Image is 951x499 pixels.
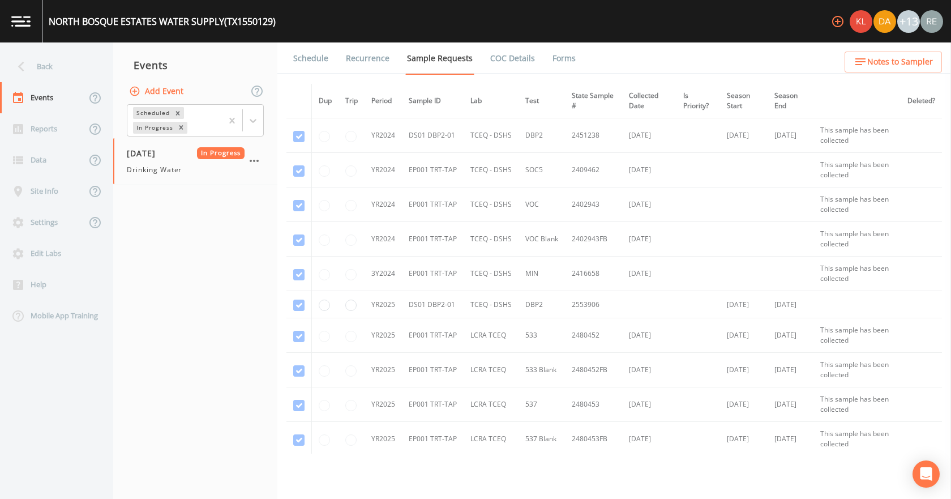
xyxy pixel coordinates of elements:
[464,291,519,318] td: TCEQ - DSHS
[519,387,565,422] td: 537
[519,353,565,387] td: 533 Blank
[365,153,402,187] td: YR2024
[622,387,676,422] td: [DATE]
[365,118,402,153] td: YR2024
[768,422,813,457] td: [DATE]
[464,118,519,153] td: TCEQ - DSHS
[519,422,565,457] td: 537 Blank
[813,353,901,387] td: This sample has been collected
[565,291,622,318] td: 2553906
[402,153,464,187] td: EP001 TRT-TAP
[867,55,933,69] span: Notes to Sampler
[464,422,519,457] td: LCRA TCEQ
[519,222,565,257] td: VOC Blank
[365,187,402,222] td: YR2024
[768,318,813,353] td: [DATE]
[519,257,565,291] td: MIN
[464,153,519,187] td: TCEQ - DSHS
[565,187,622,222] td: 2402943
[565,118,622,153] td: 2451238
[402,422,464,457] td: EP001 TRT-TAP
[565,318,622,353] td: 2480452
[405,42,474,75] a: Sample Requests
[565,84,622,118] th: State Sample #
[622,222,676,257] td: [DATE]
[464,84,519,118] th: Lab
[292,42,330,74] a: Schedule
[813,222,901,257] td: This sample has been collected
[172,107,184,119] div: Remove Scheduled
[720,387,768,422] td: [DATE]
[464,387,519,422] td: LCRA TCEQ
[813,187,901,222] td: This sample has been collected
[565,387,622,422] td: 2480453
[768,84,813,118] th: Season End
[813,118,901,153] td: This sample has been collected
[402,187,464,222] td: EP001 TRT-TAP
[676,84,720,118] th: Is Priority?
[365,257,402,291] td: 3Y2024
[127,81,188,102] button: Add Event
[720,118,768,153] td: [DATE]
[565,422,622,457] td: 2480453FB
[365,84,402,118] th: Period
[720,318,768,353] td: [DATE]
[622,422,676,457] td: [DATE]
[813,153,901,187] td: This sample has been collected
[365,291,402,318] td: YR2025
[920,10,943,33] img: e720f1e92442e99c2aab0e3b783e6548
[365,318,402,353] td: YR2025
[464,353,519,387] td: LCRA TCEQ
[813,387,901,422] td: This sample has been collected
[464,222,519,257] td: TCEQ - DSHS
[622,153,676,187] td: [DATE]
[813,318,901,353] td: This sample has been collected
[402,291,464,318] td: DS01 DBP2-01
[873,10,897,33] div: David Weber
[365,222,402,257] td: YR2024
[402,84,464,118] th: Sample ID
[519,118,565,153] td: DBP2
[850,10,872,33] img: 9c4450d90d3b8045b2e5fa62e4f92659
[901,84,942,118] th: Deleted?
[49,15,276,28] div: NORTH BOSQUE ESTATES WATER SUPPLY (TX1550129)
[519,318,565,353] td: 533
[113,138,277,185] a: [DATE]In ProgressDrinking Water
[519,84,565,118] th: Test
[402,318,464,353] td: EP001 TRT-TAP
[622,257,676,291] td: [DATE]
[720,291,768,318] td: [DATE]
[127,165,182,175] span: Drinking Water
[768,353,813,387] td: [DATE]
[720,422,768,457] td: [DATE]
[175,122,187,134] div: Remove In Progress
[873,10,896,33] img: a84961a0472e9debc750dd08a004988d
[519,187,565,222] td: VOC
[365,353,402,387] td: YR2025
[720,84,768,118] th: Season Start
[565,222,622,257] td: 2402943FB
[913,460,940,488] div: Open Intercom Messenger
[365,422,402,457] td: YR2025
[768,118,813,153] td: [DATE]
[133,122,175,134] div: In Progress
[622,187,676,222] td: [DATE]
[768,291,813,318] td: [DATE]
[464,257,519,291] td: TCEQ - DSHS
[622,118,676,153] td: [DATE]
[344,42,391,74] a: Recurrence
[402,387,464,422] td: EP001 TRT-TAP
[813,422,901,457] td: This sample has been collected
[519,291,565,318] td: DBP2
[127,147,164,159] span: [DATE]
[720,353,768,387] td: [DATE]
[402,353,464,387] td: EP001 TRT-TAP
[768,387,813,422] td: [DATE]
[133,107,172,119] div: Scheduled
[11,16,31,27] img: logo
[519,153,565,187] td: SOC5
[402,118,464,153] td: DS01 DBP2-01
[402,222,464,257] td: EP001 TRT-TAP
[565,153,622,187] td: 2409462
[489,42,537,74] a: COC Details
